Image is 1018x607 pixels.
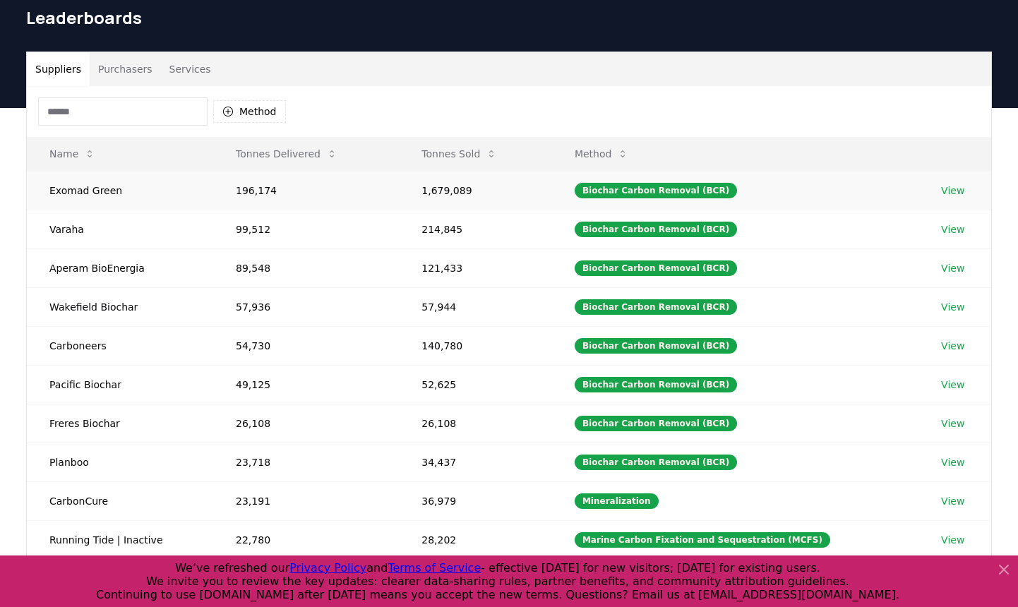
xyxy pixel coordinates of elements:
td: 89,548 [213,248,399,287]
td: 34,437 [399,443,552,481]
button: Services [161,52,220,86]
a: View [941,222,964,236]
div: Biochar Carbon Removal (BCR) [575,299,737,315]
td: Pacific Biochar [27,365,213,404]
div: Biochar Carbon Removal (BCR) [575,338,737,354]
a: View [941,494,964,508]
button: Method [563,140,640,168]
a: View [941,416,964,431]
td: 121,433 [399,248,552,287]
div: Biochar Carbon Removal (BCR) [575,222,737,237]
td: 99,512 [213,210,399,248]
button: Purchasers [90,52,161,86]
td: 57,944 [399,287,552,326]
div: Biochar Carbon Removal (BCR) [575,416,737,431]
td: 49,125 [213,365,399,404]
div: Mineralization [575,493,659,509]
div: Biochar Carbon Removal (BCR) [575,377,737,392]
td: 23,191 [213,481,399,520]
td: Carboneers [27,326,213,365]
td: 36,979 [399,481,552,520]
a: View [941,184,964,198]
a: View [941,378,964,392]
div: Biochar Carbon Removal (BCR) [575,183,737,198]
td: Running Tide | Inactive [27,520,213,559]
td: 140,780 [399,326,552,365]
button: Name [38,140,107,168]
button: Method [213,100,286,123]
td: 214,845 [399,210,552,248]
td: Wakefield Biochar [27,287,213,326]
div: Marine Carbon Fixation and Sequestration (MCFS) [575,532,830,548]
td: 54,730 [213,326,399,365]
td: 23,718 [213,443,399,481]
td: 22,780 [213,520,399,559]
a: View [941,533,964,547]
td: CarbonCure [27,481,213,520]
td: 1,679,089 [399,171,552,210]
h1: Leaderboards [26,6,992,29]
div: Biochar Carbon Removal (BCR) [575,455,737,470]
td: 28,202 [399,520,552,559]
td: Varaha [27,210,213,248]
a: View [941,455,964,469]
td: Aperam BioEnergia [27,248,213,287]
td: 26,108 [213,404,399,443]
td: Freres Biochar [27,404,213,443]
td: 57,936 [213,287,399,326]
td: Planboo [27,443,213,481]
td: 196,174 [213,171,399,210]
a: View [941,339,964,353]
td: Exomad Green [27,171,213,210]
td: 26,108 [399,404,552,443]
td: 52,625 [399,365,552,404]
button: Suppliers [27,52,90,86]
a: View [941,261,964,275]
a: View [941,300,964,314]
div: Biochar Carbon Removal (BCR) [575,260,737,276]
button: Tonnes Sold [410,140,508,168]
button: Tonnes Delivered [224,140,349,168]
